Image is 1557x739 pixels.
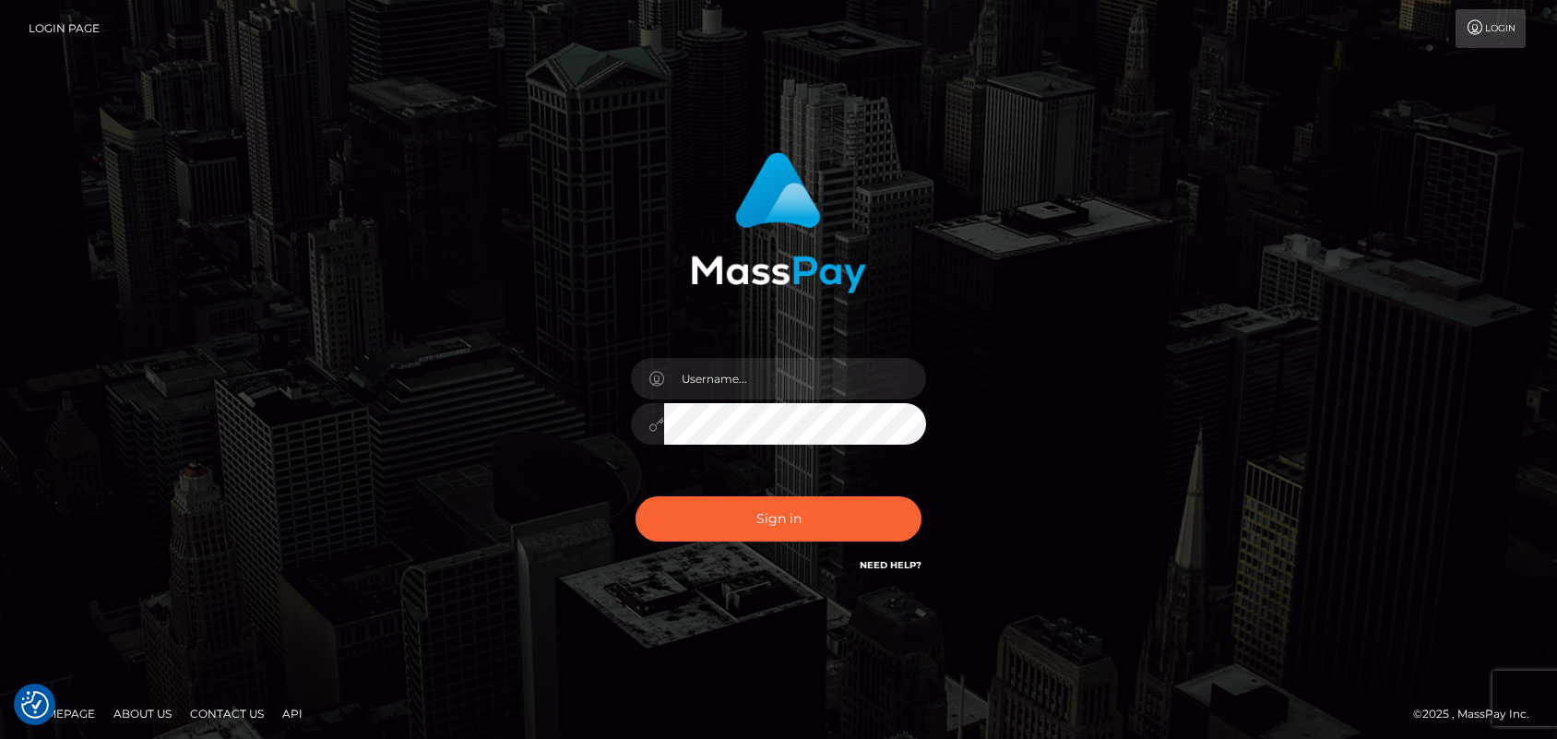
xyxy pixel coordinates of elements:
button: Consent Preferences [21,691,49,719]
div: © 2025 , MassPay Inc. [1413,704,1543,724]
a: Homepage [20,699,102,728]
a: Login [1456,9,1526,48]
button: Sign in [636,496,921,542]
a: Login Page [29,9,100,48]
a: Contact Us [183,699,271,728]
img: Revisit consent button [21,691,49,719]
a: Need Help? [860,559,921,571]
a: API [275,699,310,728]
img: MassPay Login [691,152,866,293]
a: About Us [106,699,179,728]
input: Username... [664,358,926,399]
